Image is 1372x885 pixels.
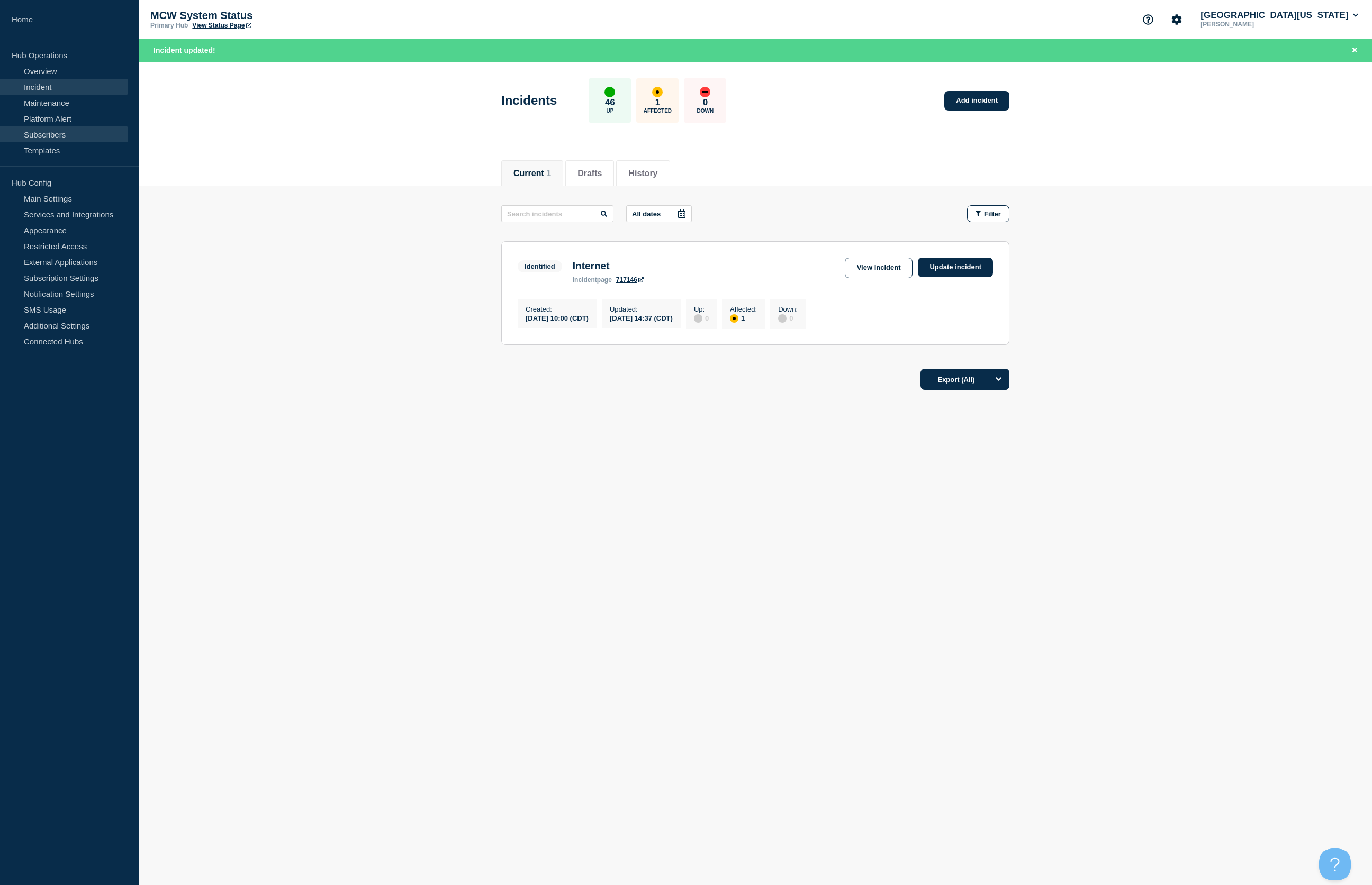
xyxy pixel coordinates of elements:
[944,91,1009,111] a: Add incident
[150,22,188,29] p: Primary Hub
[610,313,673,322] div: [DATE] 14:37 (CDT)
[700,87,710,97] div: down
[628,169,657,178] button: History
[694,305,709,313] p: Up :
[626,205,692,222] button: All dates
[1198,10,1360,21] button: [GEOGRAPHIC_DATA][US_STATE]
[573,276,612,284] p: page
[632,210,661,218] p: All dates
[606,108,613,114] p: Up
[501,93,557,108] h1: Incidents
[730,305,757,313] p: Affected :
[703,97,708,108] p: 0
[150,10,362,22] p: MCW System Status
[1319,848,1351,880] iframe: Help Scout Beacon - Open
[526,305,589,313] p: Created :
[526,313,589,322] div: [DATE] 10:00 (CDT)
[1348,44,1361,57] button: Close banner
[778,314,787,323] div: disabled
[604,87,615,97] div: up
[1166,8,1188,31] button: Account settings
[697,108,714,114] p: Down
[730,313,757,323] div: 1
[501,205,613,222] input: Search incidents
[655,97,660,108] p: 1
[988,369,1009,390] button: Options
[694,314,702,323] div: disabled
[644,108,672,114] p: Affected
[984,210,1001,218] span: Filter
[610,305,673,313] p: Updated :
[845,258,913,278] a: View incident
[577,169,602,178] button: Drafts
[616,276,644,284] a: 717146
[730,314,738,323] div: affected
[1198,21,1308,28] p: [PERSON_NAME]
[694,313,709,323] div: 0
[192,22,251,29] a: View Status Page
[652,87,663,97] div: affected
[573,276,597,284] span: incident
[1137,8,1159,31] button: Support
[778,313,798,323] div: 0
[778,305,798,313] p: Down :
[546,169,551,178] span: 1
[605,97,615,108] p: 46
[573,260,644,272] h3: Internet
[513,169,551,178] button: Current 1
[918,258,993,277] a: Update incident
[154,46,215,54] span: Incident updated!
[518,260,562,272] span: Identified
[967,205,1009,222] button: Filter
[920,369,1009,390] button: Export (All)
